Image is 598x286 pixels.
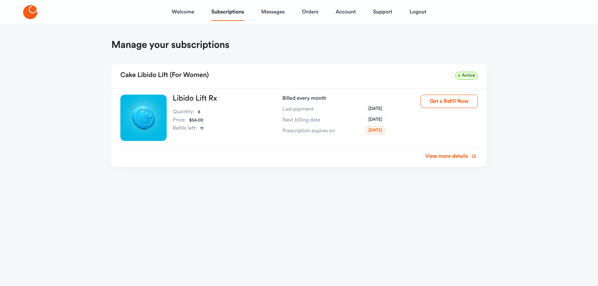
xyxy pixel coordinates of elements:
[111,39,229,51] h1: Manage your subscriptions
[366,116,385,123] span: [DATE]
[283,95,409,102] p: Billed every month
[373,3,392,21] a: Support
[302,3,318,21] a: Orders
[455,72,478,80] span: Active
[366,105,385,113] span: [DATE]
[410,3,426,21] a: Logout
[173,108,194,116] dt: Quantity:
[283,127,335,135] span: Prescription expires on
[173,116,186,124] dt: Price:
[336,3,356,21] a: Account
[212,3,244,21] a: Subscriptions
[120,69,209,82] h2: Cake Libido Lift (for Women)
[420,95,478,108] button: Get a Refill Now
[283,116,320,124] span: Next billing date
[198,108,200,116] dd: 6
[261,3,285,21] a: Messages
[120,95,167,141] img: Libido Lift Rx
[189,116,203,124] dd: $54.00
[425,153,478,160] a: View more details
[283,105,314,113] span: Last payment
[200,124,203,133] dd: 11
[173,124,197,133] dt: Refills left:
[172,3,194,21] a: Welcome
[173,95,217,102] a: Libido Lift Rx
[366,126,385,134] span: [DATE]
